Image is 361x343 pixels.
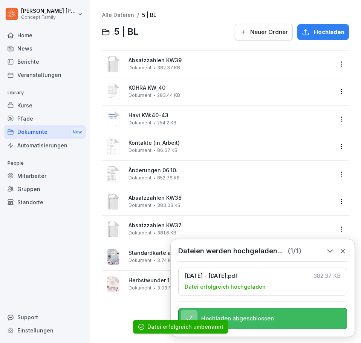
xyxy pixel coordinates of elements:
a: Home [4,29,86,42]
span: 852.76 KB [157,175,180,181]
a: Veranstaltungen [4,68,86,81]
a: 5 | BL [142,12,156,18]
span: 382.37 KB [314,273,341,279]
span: 5 | BL [114,26,139,37]
a: Automatisierungen [4,139,86,152]
span: 383.03 KB [157,203,180,208]
a: Standorte [4,196,86,209]
span: Dokument [128,285,151,291]
span: 86.67 KB [157,148,177,153]
span: Dokument [128,230,151,236]
a: Berichte [4,55,86,68]
p: Library [4,87,86,99]
div: Datei erfolgreich umbenannt [147,323,223,331]
a: DokumenteNew [4,125,86,139]
span: Neuer Ordner [250,28,288,36]
a: Pfade [4,112,86,125]
button: Neuer Ordner [235,24,293,40]
a: Mitarbeiter [4,169,86,182]
span: Dokument [128,93,151,98]
p: [PERSON_NAME] [PERSON_NAME] [21,8,76,14]
span: / [137,12,139,18]
span: 3.03 MB [157,285,176,291]
a: Gruppen [4,182,86,196]
button: Hochladen [297,24,349,40]
span: Dokument [128,148,151,153]
span: Dateien werden hochgeladen... [178,247,283,255]
p: Concept Family [21,15,76,20]
span: Absatzzahlen KW38 [128,195,333,201]
span: Dokument [128,203,151,208]
a: Kurse [4,99,86,112]
span: Herbstwunder 15.09.-02.11. [128,277,333,284]
span: 381.6 KB [157,230,176,236]
span: Havi KW:40-43 [128,112,333,119]
a: Alle Dateien [102,12,134,18]
span: Standardkarte ab 06.10. [128,250,333,256]
span: Dokument [128,120,151,126]
span: Dokument [128,65,151,70]
span: Datei erfolgreich hochgeladen [185,283,266,291]
a: News [4,42,86,55]
div: Support [4,311,86,324]
div: New [71,128,84,136]
span: 382.37 KB [157,65,180,70]
p: People [4,157,86,169]
span: Hochladen [314,28,344,36]
a: Einstellungen [4,324,86,337]
span: Änderungen 06.10. [128,167,333,174]
span: Dokument [128,175,151,181]
span: Absatzzahlen KW37 [128,222,333,229]
div: Dokumente [4,125,86,139]
span: Kontakte (in_Arbeit) [128,140,333,146]
span: 3.74 MB [157,258,175,263]
span: 254.2 KB [157,120,176,126]
span: ( 1 / 1 ) [288,247,301,255]
span: KÖHRA KW_40 [128,85,333,91]
span: 283.44 KB [157,93,180,98]
span: Dokument [128,258,151,263]
span: [DATE] - [DATE].pdf [185,273,309,279]
span: Absatzzahlen KW39 [128,57,333,64]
